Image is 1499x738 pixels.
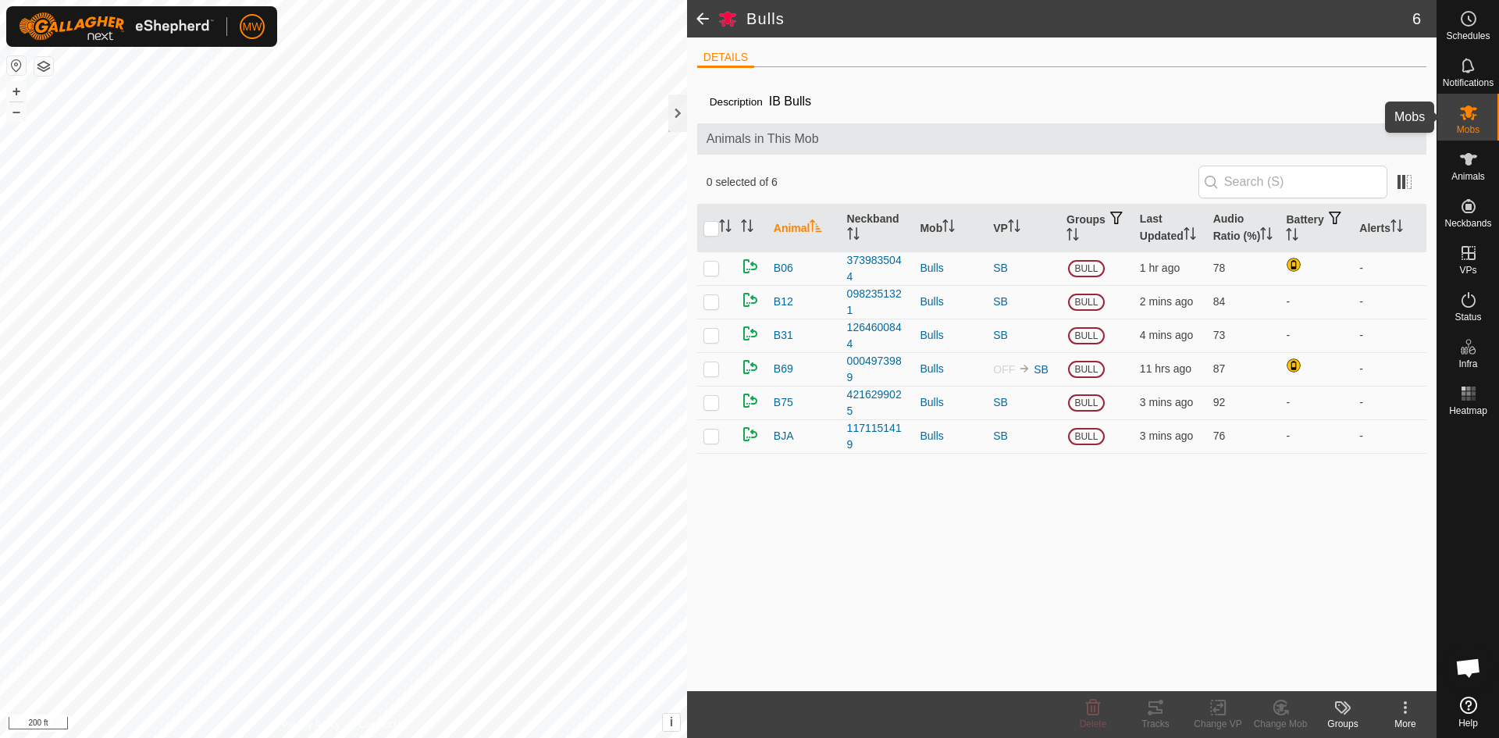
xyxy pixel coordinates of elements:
div: 0004973989 [847,353,908,386]
button: i [663,714,680,731]
span: B12 [774,294,793,310]
td: - [1353,386,1426,419]
span: Delete [1080,718,1107,729]
a: SB [993,396,1008,408]
span: B31 [774,327,793,344]
a: SB [993,295,1008,308]
span: BULL [1068,361,1105,378]
span: 7 Sept 2025, 9:36 am [1140,362,1191,375]
span: BJA [774,428,794,444]
span: Schedules [1446,31,1490,41]
span: 7 Sept 2025, 8:34 pm [1140,430,1193,442]
span: 92 [1213,396,1226,408]
td: - [1353,251,1426,285]
span: Animals in This Mob [707,130,1417,148]
span: B06 [774,260,793,276]
label: Description [710,96,763,108]
span: Mobs [1457,125,1479,134]
span: BULL [1068,394,1105,412]
div: 0982351321 [847,286,908,319]
span: 7 Sept 2025, 7:33 pm [1140,262,1180,274]
span: B75 [774,394,793,411]
span: Help [1458,718,1478,728]
th: Neckband [841,205,914,252]
td: - [1280,285,1353,319]
div: 1264600844 [847,319,908,352]
th: VP [987,205,1060,252]
span: VPs [1459,266,1476,275]
a: SB [993,430,1008,442]
li: DETAILS [697,49,754,68]
h2: Bulls [746,9,1412,28]
div: Bulls [920,428,981,444]
div: 4216299025 [847,387,908,419]
div: Tracks [1124,717,1187,731]
td: - [1280,419,1353,453]
span: IB Bulls [763,88,817,114]
th: Mob [913,205,987,252]
button: – [7,102,26,121]
span: OFF [993,363,1015,376]
div: 3739835044 [847,252,908,285]
div: Bulls [920,394,981,411]
span: BULL [1068,260,1105,277]
div: Bulls [920,361,981,377]
td: - [1353,319,1426,352]
span: BULL [1068,294,1105,311]
td: - [1280,319,1353,352]
th: Last Updated [1134,205,1207,252]
p-sorticon: Activate to sort [847,230,860,242]
span: BULL [1068,327,1105,344]
button: + [7,82,26,101]
a: Contact Us [359,718,405,732]
a: SB [993,262,1008,274]
img: Gallagher Logo [19,12,214,41]
a: SB [1034,363,1049,376]
a: Help [1437,690,1499,734]
td: - [1280,386,1353,419]
a: Open chat [1445,644,1492,691]
span: 6 [1412,7,1421,30]
span: BULL [1068,428,1105,445]
div: Bulls [920,327,981,344]
img: returning on [741,257,760,276]
span: 73 [1213,329,1226,341]
span: 7 Sept 2025, 8:35 pm [1140,295,1193,308]
span: 76 [1213,430,1226,442]
td: - [1353,419,1426,453]
td: - [1353,352,1426,386]
input: Search (S) [1198,166,1387,198]
span: 78 [1213,262,1226,274]
div: 1171151419 [847,420,908,453]
p-sorticon: Activate to sort [1066,230,1079,243]
p-sorticon: Activate to sort [1008,222,1020,234]
span: i [670,715,673,729]
div: More [1374,717,1437,731]
span: MW [243,19,262,35]
button: Map Layers [34,57,53,76]
th: Audio Ratio (%) [1207,205,1280,252]
p-sorticon: Activate to sort [942,222,955,234]
div: Bulls [920,294,981,310]
img: returning on [741,425,760,444]
p-sorticon: Activate to sort [1286,230,1298,243]
p-sorticon: Activate to sort [741,222,753,234]
span: B69 [774,361,793,377]
span: Animals [1451,172,1485,181]
td: - [1353,285,1426,319]
span: Neckbands [1444,219,1491,228]
th: Battery [1280,205,1353,252]
span: Infra [1458,359,1477,369]
th: Alerts [1353,205,1426,252]
div: Change VP [1187,717,1249,731]
p-sorticon: Activate to sort [810,222,822,234]
div: Groups [1312,717,1374,731]
p-sorticon: Activate to sort [1260,230,1273,242]
span: 7 Sept 2025, 8:33 pm [1140,329,1193,341]
img: to [1018,362,1031,375]
span: 7 Sept 2025, 8:34 pm [1140,396,1193,408]
span: Heatmap [1449,406,1487,415]
p-sorticon: Activate to sort [1390,222,1403,234]
th: Animal [767,205,841,252]
img: returning on [741,358,760,376]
